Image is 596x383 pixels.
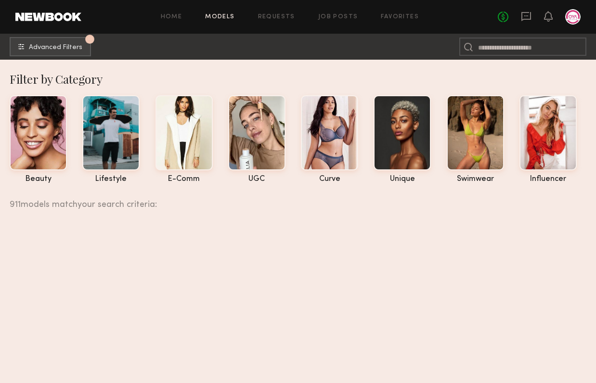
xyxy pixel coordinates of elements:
span: Advanced Filters [29,44,82,51]
a: Requests [258,14,295,20]
div: beauty [10,175,67,183]
div: influencer [519,175,577,183]
a: Favorites [381,14,419,20]
div: Filter by Category [10,71,596,87]
div: curve [301,175,358,183]
div: lifestyle [82,175,140,183]
div: swimwear [447,175,504,183]
div: UGC [228,175,285,183]
div: e-comm [155,175,213,183]
div: 911 models match your search criteria: [10,189,588,209]
span: 3 [89,37,91,41]
a: Job Posts [318,14,358,20]
div: unique [374,175,431,183]
a: Home [161,14,182,20]
button: 3Advanced Filters [10,37,91,56]
a: Models [205,14,234,20]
